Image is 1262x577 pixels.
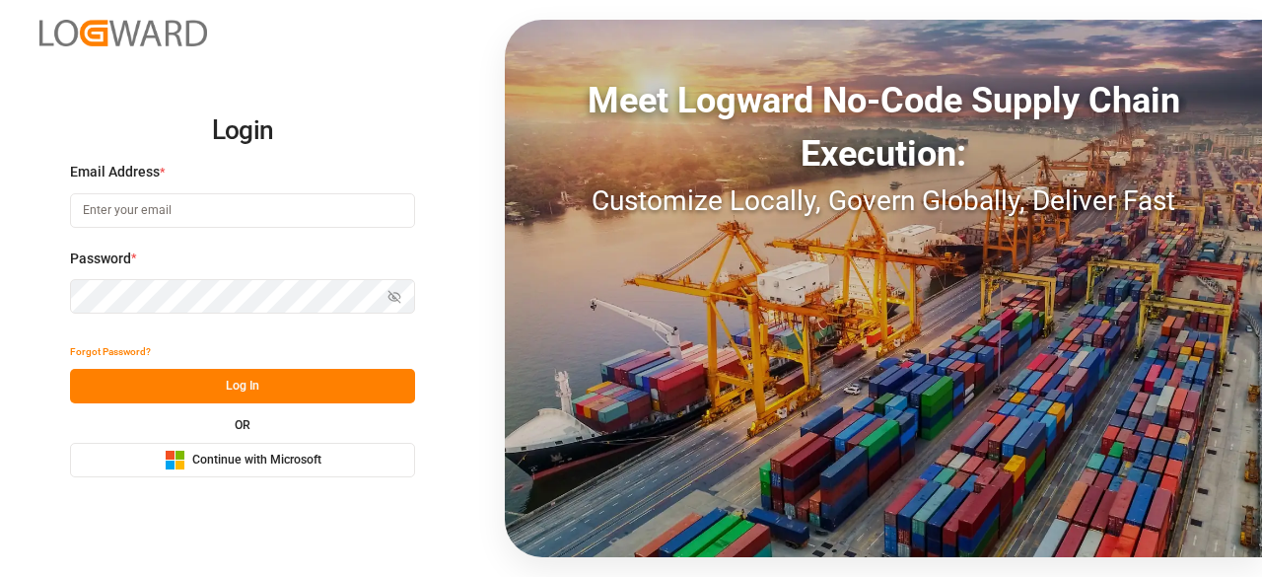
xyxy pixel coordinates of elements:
[505,180,1262,222] div: Customize Locally, Govern Globally, Deliver Fast
[235,419,250,431] small: OR
[505,74,1262,180] div: Meet Logward No-Code Supply Chain Execution:
[39,20,207,46] img: Logward_new_orange.png
[70,369,415,403] button: Log In
[70,100,415,163] h2: Login
[192,452,321,469] span: Continue with Microsoft
[70,162,160,182] span: Email Address
[70,334,151,369] button: Forgot Password?
[70,443,415,477] button: Continue with Microsoft
[70,249,131,269] span: Password
[70,193,415,228] input: Enter your email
